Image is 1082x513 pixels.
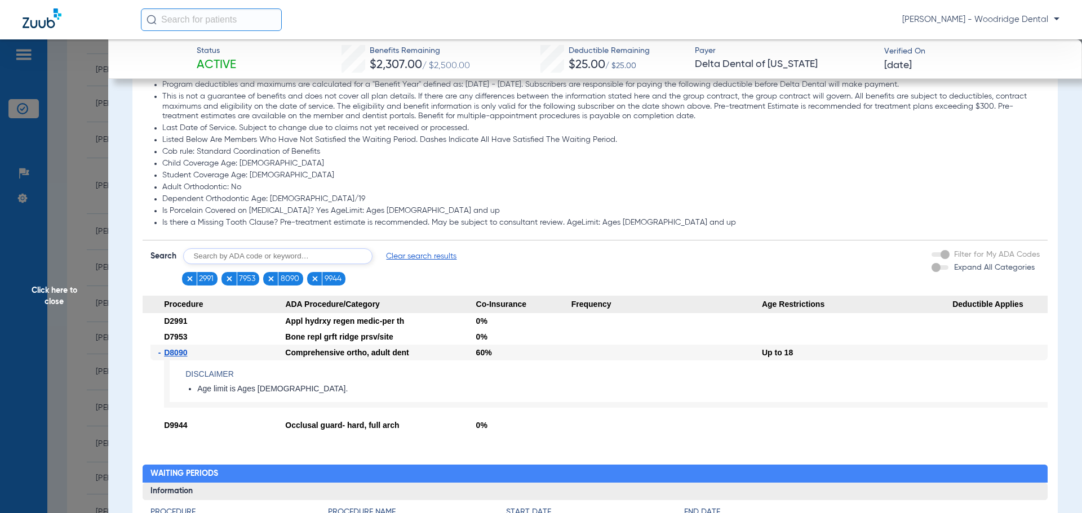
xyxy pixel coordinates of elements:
div: 60% [476,345,571,360]
span: D2991 [164,316,187,325]
span: Status [197,45,236,57]
li: Listed Below Are Members Who Have Not Satisfied the Waiting Period. Dashes Indicate All Have Sati... [162,135,1040,145]
div: Occlusal guard- hard, full arch [285,417,476,433]
li: Child Coverage Age: [DEMOGRAPHIC_DATA] [162,159,1040,169]
h3: Information [143,483,1048,501]
li: Age limit is Ages [DEMOGRAPHIC_DATA]. [197,384,1048,394]
div: 0% [476,417,571,433]
span: / $25.00 [605,62,636,70]
span: D7953 [164,332,187,341]
span: Active [197,57,236,73]
span: Procedure [143,296,286,314]
div: Comprehensive ortho, adult dent [285,345,476,360]
li: Cob rule: Standard Coordination of Benefits [162,147,1040,157]
span: Clear search results [386,251,456,262]
div: 0% [476,313,571,329]
span: Co-Insurance [476,296,571,314]
span: 9944 [325,273,342,284]
li: Is there a Missing Tooth Clause? Pre-treatment estimate is recommended. May be subject to consult... [162,218,1040,228]
img: x.svg [267,275,275,283]
li: Dependent Orthodontic Age: [DEMOGRAPHIC_DATA]/19 [162,194,1040,204]
span: Deductible Applies [952,296,1048,314]
div: Bone repl grft ridge prsv/site [285,329,476,345]
div: 0% [476,329,571,345]
li: Last Date of Service. Subject to change due to claims not yet received or processed. [162,123,1040,133]
li: Student Coverage Age: [DEMOGRAPHIC_DATA] [162,171,1040,181]
span: Search [150,251,176,262]
li: This is not a guarantee of benefits and does not cover all plan details. If there are any differe... [162,92,1040,122]
label: Filter for My ADA Codes [952,249,1040,261]
input: Search by ADA code or keyword… [183,248,373,264]
span: [PERSON_NAME] - Woodridge Dental [902,14,1059,25]
span: Age Restrictions [762,296,952,314]
span: 2991 [199,273,214,284]
li: Is Porcelain Covered on [MEDICAL_DATA]? Yes AgeLimit: Ages [DEMOGRAPHIC_DATA] and up [162,206,1040,216]
span: Expand All Categories [954,264,1035,271]
li: Adult Orthodontic: No [162,182,1040,193]
h2: Waiting Periods [143,465,1048,483]
span: Benefits Remaining [370,45,470,57]
img: Search Icon [147,15,157,25]
div: Appl hydrxy regen medic-per th [285,313,476,329]
span: - [158,345,165,360]
img: Zuub Logo [23,8,61,28]
span: Deductible Remaining [569,45,650,57]
span: ADA Procedure/Category [285,296,476,314]
img: x.svg [225,275,233,283]
span: $2,307.00 [370,59,422,71]
span: 7953 [239,273,255,284]
span: [DATE] [884,59,912,73]
span: D8090 [164,348,187,357]
span: $25.00 [569,59,605,71]
span: 8090 [281,273,299,284]
span: Verified On [884,46,1064,57]
h4: Disclaimer [185,368,1048,380]
span: D9944 [164,421,187,430]
img: x.svg [311,275,319,283]
span: Delta Dental of [US_STATE] [695,57,875,72]
li: Program deductibles and maximums are calculated for a "Benefit Year" defined as: [DATE] - [DATE].... [162,80,1040,90]
img: x.svg [186,275,194,283]
span: Payer [695,45,875,57]
span: / $2,500.00 [422,61,470,70]
div: Up to 18 [762,345,952,360]
input: Search for patients [141,8,282,31]
span: Frequency [571,296,762,314]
